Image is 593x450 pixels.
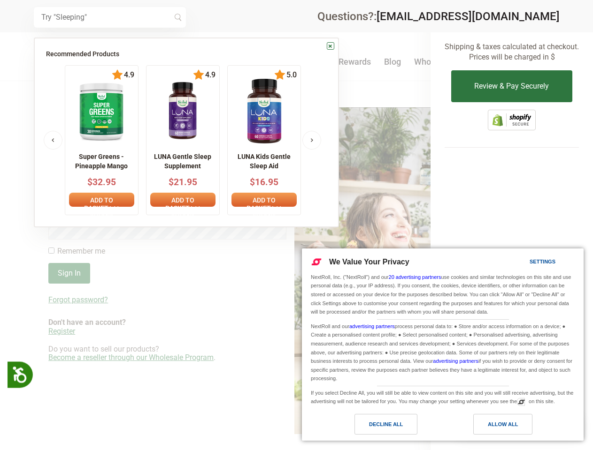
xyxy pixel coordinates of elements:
div: Questions?: [317,11,560,22]
span: 4.9 [123,71,134,79]
p: LUNA Kids Gentle Sleep Aid [231,152,297,171]
img: imgpsh_fullsize_anim_-_2025-02-26T222351.371_x140.png [73,78,130,144]
a: Settings [513,254,536,271]
p: Super Greens - Pineapple Mango [69,152,134,171]
a: advertising partners [433,358,478,364]
div: If you select Decline All, you will still be able to view content on this site and you will still... [309,386,577,407]
div: NextRoll, Inc. ("NextRoll") and our use cookies and similar technologies on this site and use per... [309,272,577,317]
span: $0.00 [518,22,541,33]
img: NN_LUNA_US_60_front_1_x140.png [157,78,208,144]
p: Shipping & taxes calculated at checkout. Prices will be charged in $ [445,42,579,63]
span: Recommended Products [46,50,119,58]
span: 4.9 [204,71,216,79]
span: $32.95 [87,177,116,188]
a: Add to basket [69,193,134,207]
span: The Nested Loyalty Program [29,7,122,21]
div: Allow All [488,419,518,429]
span: $16.95 [250,177,278,188]
img: star.svg [112,69,123,81]
div: Settings [530,256,555,267]
img: star.svg [274,69,285,81]
button: Review & Pay Securely [451,70,572,102]
a: Add to basket [231,193,297,207]
a: Allow All [443,414,578,439]
button: Previous [44,131,62,150]
a: Decline All [308,414,443,439]
img: Shopify secure badge [488,110,536,130]
span: 5.0 [285,71,297,79]
a: 20 advertising partners [389,274,441,280]
div: NextRoll and our process personal data to: ● Store and/or access information on a device; ● Creat... [309,320,577,384]
p: LUNA Gentle Sleep Supplement [150,152,216,171]
a: Add to basket [150,193,216,207]
span: $21.95 [169,177,197,188]
img: star.svg [193,69,204,81]
img: 1_edfe67ed-9f0f-4eb3-a1ff-0a9febdc2b11_x140.png [231,78,297,144]
a: This online store is secured by Shopify [488,123,536,132]
span: We Value Your Privacy [329,258,409,266]
a: × [327,42,334,50]
a: [EMAIL_ADDRESS][DOMAIN_NAME] [377,10,560,23]
div: Decline All [369,419,403,429]
input: Try "Sleeping" [34,7,186,28]
button: Next [302,131,321,150]
a: advertising partners [349,323,395,329]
